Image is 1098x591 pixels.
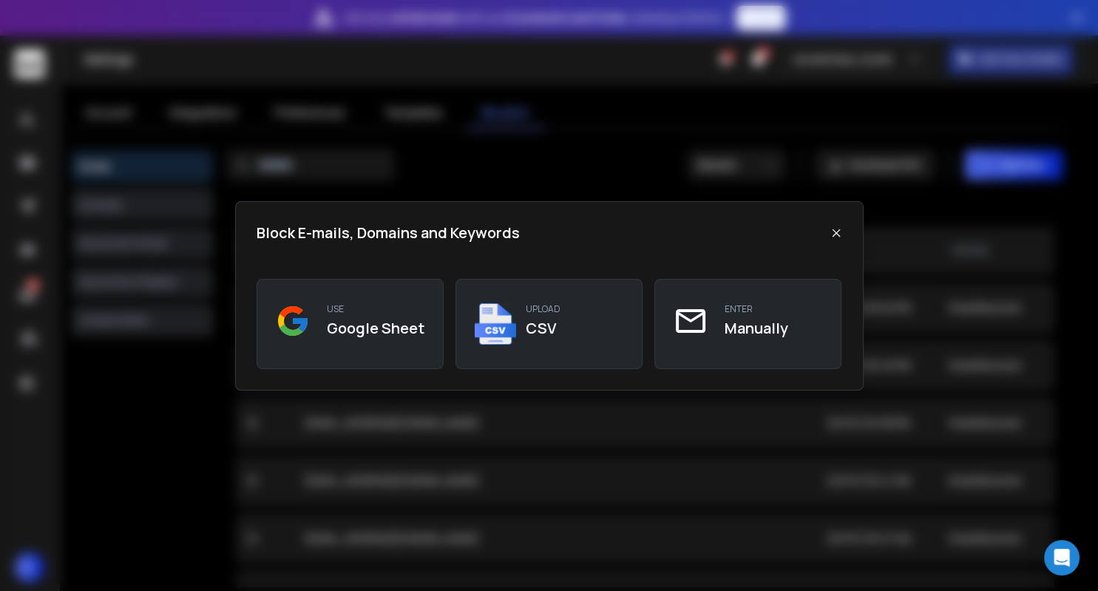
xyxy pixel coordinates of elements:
h3: CSV [526,318,560,339]
p: use [327,303,424,315]
h1: Block E-mails, Domains and Keywords [257,223,520,243]
div: Open Intercom Messenger [1044,540,1080,575]
h3: Manually [725,318,788,339]
p: upload [526,303,560,315]
p: enter [725,303,788,315]
h3: Google Sheet [327,318,424,339]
